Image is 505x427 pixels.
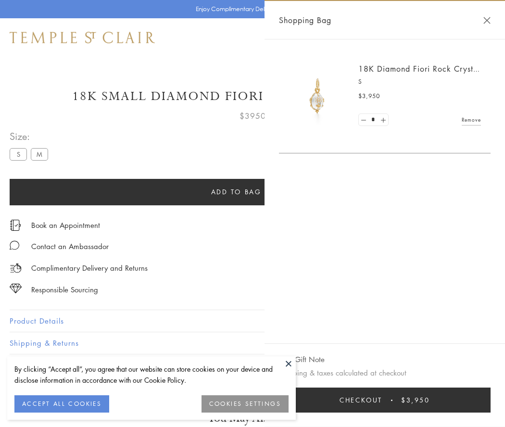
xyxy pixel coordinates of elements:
[279,388,491,413] button: Checkout $3,950
[462,114,481,125] a: Remove
[359,114,368,126] a: Set quantity to 0
[358,91,380,101] span: $3,950
[31,284,98,296] div: Responsible Sourcing
[10,284,22,293] img: icon_sourcing.svg
[10,179,463,205] button: Add to bag
[31,220,100,230] a: Book an Appointment
[279,367,491,379] p: Shipping & taxes calculated at checkout
[401,395,430,405] span: $3,950
[10,128,52,144] span: Size:
[10,148,27,160] label: S
[279,14,331,26] span: Shopping Bag
[289,67,346,125] img: P51889-E11FIORI
[14,395,109,413] button: ACCEPT ALL COOKIES
[10,354,495,376] button: Gifting
[10,88,495,105] h1: 18K Small Diamond Fiori Rock Crystal Amulet
[31,148,48,160] label: M
[211,187,262,197] span: Add to bag
[10,220,21,231] img: icon_appointment.svg
[378,114,388,126] a: Set quantity to 2
[10,310,495,332] button: Product Details
[240,110,266,122] span: $3950
[31,240,109,252] div: Contact an Ambassador
[10,262,22,274] img: icon_delivery.svg
[202,395,289,413] button: COOKIES SETTINGS
[10,332,495,354] button: Shipping & Returns
[10,240,19,250] img: MessageIcon-01_2.svg
[340,395,382,405] span: Checkout
[10,32,155,43] img: Temple St. Clair
[483,17,491,24] button: Close Shopping Bag
[279,353,325,365] button: Add Gift Note
[196,4,305,14] p: Enjoy Complimentary Delivery & Returns
[358,77,481,87] p: S
[31,262,148,274] p: Complimentary Delivery and Returns
[14,364,289,386] div: By clicking “Accept all”, you agree that our website can store cookies on your device and disclos...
